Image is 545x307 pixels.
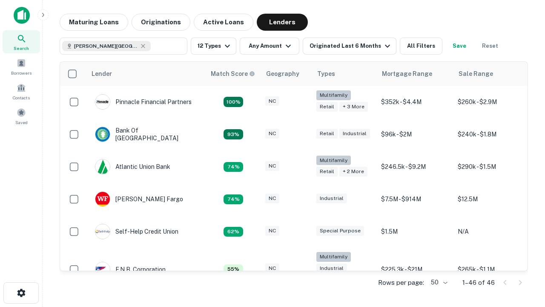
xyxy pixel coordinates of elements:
[95,262,166,277] div: F.n.b. Corporation
[11,70,32,76] span: Borrowers
[74,42,138,50] span: [PERSON_NAME][GEOGRAPHIC_DATA], [GEOGRAPHIC_DATA]
[265,129,279,139] div: NC
[224,227,243,237] div: Matching Properties: 10, hasApolloMatch: undefined
[310,41,393,51] div: Originated Last 6 Months
[13,94,30,101] span: Contacts
[92,69,112,79] div: Lender
[265,264,279,273] div: NC
[400,38,442,55] button: All Filters
[211,69,255,78] div: Capitalize uses an advanced AI algorithm to match your search with the best lender. The match sco...
[476,38,504,55] button: Reset
[265,96,279,106] div: NC
[3,80,40,103] a: Contacts
[95,95,110,109] img: picture
[377,215,453,248] td: $1.5M
[95,192,110,206] img: picture
[462,278,495,288] p: 1–46 of 46
[95,94,192,110] div: Pinnacle Financial Partners
[303,38,396,55] button: Originated Last 6 Months
[377,248,453,291] td: $225.3k - $21M
[224,194,243,205] div: Matching Properties: 12, hasApolloMatch: undefined
[312,62,377,86] th: Types
[453,248,530,291] td: $265k - $1.1M
[377,183,453,215] td: $7.5M - $914M
[317,69,335,79] div: Types
[459,69,493,79] div: Sale Range
[378,278,424,288] p: Rows per page:
[211,69,253,78] h6: Match Score
[86,62,206,86] th: Lender
[191,38,236,55] button: 12 Types
[224,264,243,275] div: Matching Properties: 9, hasApolloMatch: undefined
[95,127,110,142] img: picture
[3,55,40,78] a: Borrowers
[339,129,370,139] div: Industrial
[224,97,243,107] div: Matching Properties: 29, hasApolloMatch: undefined
[316,194,347,203] div: Industrial
[224,162,243,172] div: Matching Properties: 12, hasApolloMatch: undefined
[3,30,40,53] a: Search
[453,183,530,215] td: $12.5M
[261,62,312,86] th: Geography
[257,14,308,31] button: Lenders
[194,14,253,31] button: Active Loans
[15,119,28,126] span: Saved
[316,252,351,262] div: Multifamily
[95,224,178,239] div: Self-help Credit Union
[95,127,197,142] div: Bank Of [GEOGRAPHIC_DATA]
[206,62,261,86] th: Capitalize uses an advanced AI algorithm to match your search with the best lender. The match sco...
[377,86,453,118] td: $352k - $4.4M
[453,215,530,248] td: N/A
[240,38,299,55] button: Any Amount
[14,45,29,52] span: Search
[377,62,453,86] th: Mortgage Range
[95,159,170,174] div: Atlantic Union Bank
[14,7,30,24] img: capitalize-icon.png
[316,90,351,100] div: Multifamily
[339,102,368,112] div: + 3 more
[316,167,338,177] div: Retail
[265,161,279,171] div: NC
[95,224,110,239] img: picture
[453,62,530,86] th: Sale Range
[95,262,110,277] img: picture
[265,226,279,236] div: NC
[446,38,473,55] button: Save your search to get updates of matches that match your search criteria.
[224,129,243,139] div: Matching Properties: 15, hasApolloMatch: undefined
[453,151,530,183] td: $290k - $1.5M
[316,129,338,139] div: Retail
[60,14,128,31] button: Maturing Loans
[316,264,347,273] div: Industrial
[316,226,364,236] div: Special Purpose
[339,167,367,177] div: + 2 more
[377,151,453,183] td: $246.5k - $9.2M
[3,104,40,127] a: Saved
[316,102,338,112] div: Retail
[316,156,351,165] div: Multifamily
[265,194,279,203] div: NC
[95,159,110,174] img: picture
[427,276,449,289] div: 50
[377,118,453,151] td: $96k - $2M
[382,69,432,79] div: Mortgage Range
[132,14,190,31] button: Originations
[95,191,183,207] div: [PERSON_NAME] Fargo
[453,86,530,118] td: $260k - $2.9M
[453,118,530,151] td: $240k - $1.8M
[266,69,299,79] div: Geography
